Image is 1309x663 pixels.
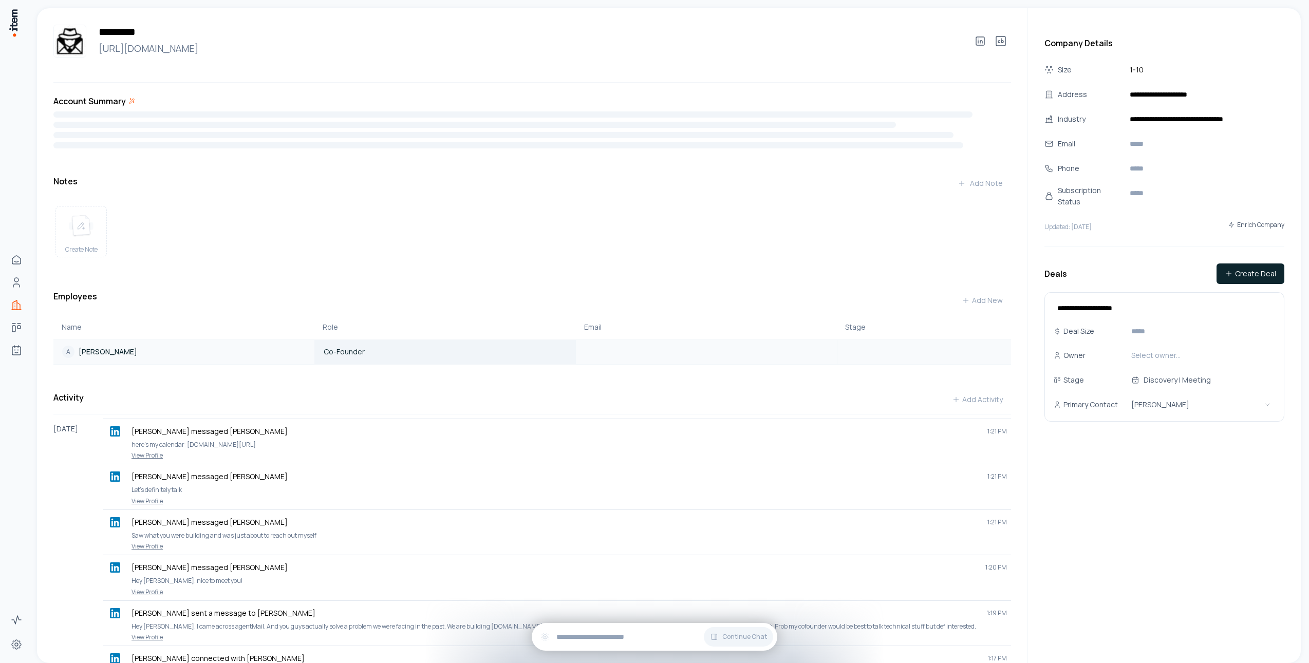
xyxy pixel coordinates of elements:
[1058,185,1124,207] div: Subscription Status
[958,178,1003,188] div: Add Note
[987,518,1007,526] span: 1:21 PM
[132,531,1007,541] p: Saw what you were building and was just about to reach out myself
[53,25,86,58] img: AgentMail
[1058,89,1124,100] div: Address
[985,563,1007,572] span: 1:20 PM
[1228,216,1284,234] button: Enrich Company
[53,391,84,404] h3: Activity
[584,322,829,332] div: Email
[8,8,18,37] img: Item Brain Logo
[1063,350,1086,361] p: Owner
[987,427,1007,435] span: 1:21 PM
[1058,138,1124,149] div: Email
[62,322,306,332] div: Name
[132,608,979,618] p: [PERSON_NAME] sent a message to [PERSON_NAME]
[1063,400,1118,410] p: Primary Contact
[132,562,977,573] p: [PERSON_NAME] messaged [PERSON_NAME]
[1217,263,1284,284] button: Create Deal
[53,95,126,107] h3: Account Summary
[132,621,1007,632] p: Hey [PERSON_NAME], I came across agentMail. And you guys actually solve a problem we were facing ...
[54,346,251,358] a: A[PERSON_NAME]
[132,517,979,527] p: [PERSON_NAME] messaged [PERSON_NAME]
[6,340,27,361] a: Agents
[1063,326,1094,336] p: Deal Size
[132,485,1007,495] p: Let’s definitely talk
[53,175,78,187] h3: Notes
[845,322,1003,332] div: Stage
[6,610,27,630] a: Activity
[6,272,27,293] a: People
[1058,113,1124,125] div: Industry
[1044,268,1067,280] h3: Deals
[315,347,513,357] a: Co-Founder
[62,346,74,358] div: A
[65,245,98,254] span: Create Note
[6,250,27,270] a: Home
[132,471,979,482] p: [PERSON_NAME] messaged [PERSON_NAME]
[323,322,567,332] div: Role
[6,634,27,655] a: Settings
[532,623,777,651] div: Continue Chat
[107,588,1007,596] a: View Profile
[55,206,107,257] button: create noteCreate Note
[704,627,773,647] button: Continue Chat
[944,389,1011,410] button: Add Activity
[949,173,1011,194] button: Add Note
[1058,163,1124,174] div: Phone
[107,633,1007,641] a: View Profile
[132,576,1007,586] p: Hey [PERSON_NAME], nice to meet you!
[53,290,97,311] h3: Employees
[95,41,962,55] a: [URL][DOMAIN_NAME]
[6,295,27,315] a: Companies
[132,440,1007,450] p: here’s my calendar: [DOMAIN_NAME][URL]
[132,426,979,437] p: [PERSON_NAME] messaged [PERSON_NAME]
[107,497,1007,505] a: View Profile
[110,517,120,527] img: linkedin logo
[6,317,27,338] a: Deals
[324,347,365,357] span: Co-Founder
[987,472,1007,481] span: 1:21 PM
[110,608,120,618] img: linkedin logo
[987,609,1007,617] span: 1:19 PM
[953,290,1011,311] button: Add New
[1058,64,1124,75] div: Size
[988,654,1007,662] span: 1:17 PM
[110,562,120,573] img: linkedin logo
[79,347,137,357] p: [PERSON_NAME]
[1044,223,1092,231] p: Updated: [DATE]
[110,471,120,482] img: linkedin logo
[107,451,1007,460] a: View Profile
[1063,375,1084,385] p: Stage
[110,426,120,437] img: linkedin logo
[107,542,1007,551] a: View Profile
[722,633,767,641] span: Continue Chat
[69,215,93,237] img: create note
[1044,37,1284,49] h3: Company Details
